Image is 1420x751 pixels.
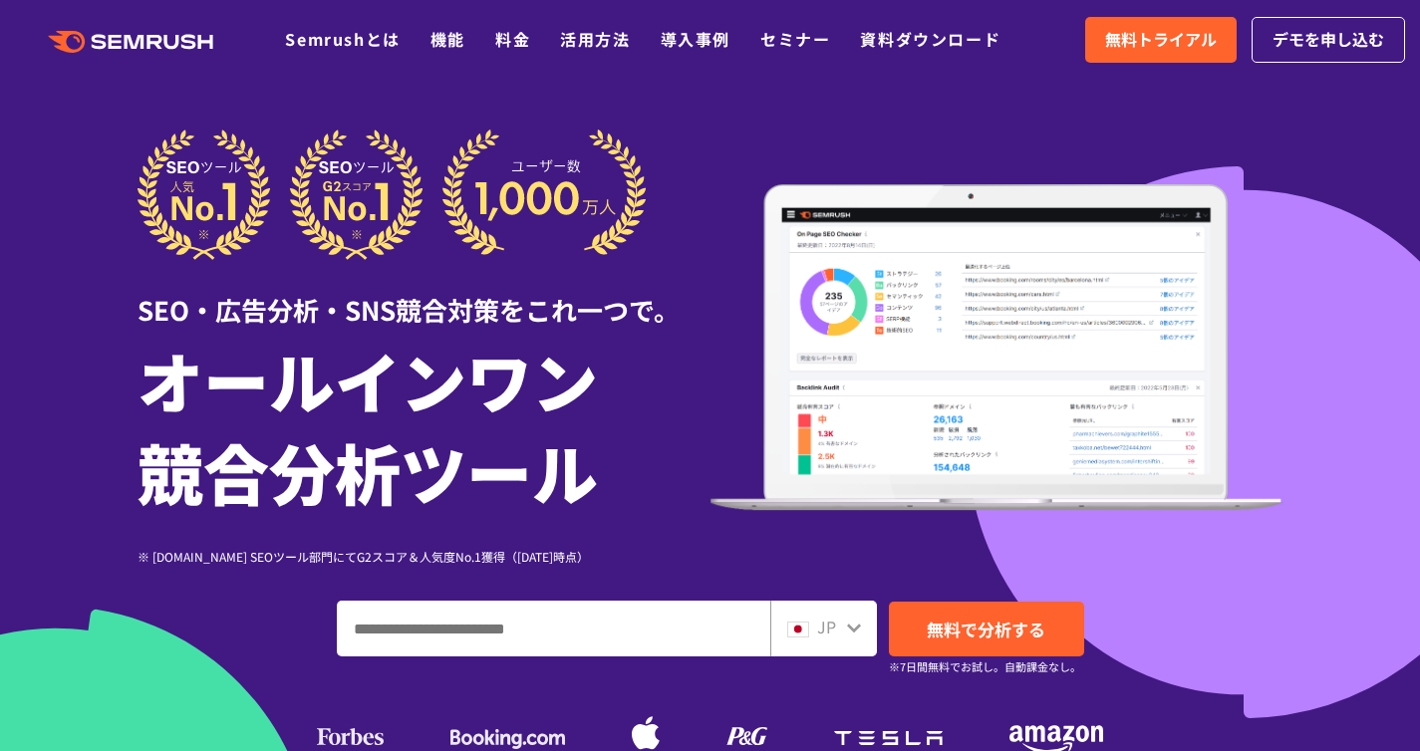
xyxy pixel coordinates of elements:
h1: オールインワン 競合分析ツール [138,334,710,517]
a: 活用方法 [560,27,630,51]
a: 機能 [430,27,465,51]
a: デモを申し込む [1252,17,1405,63]
span: 無料トライアル [1105,27,1217,53]
input: ドメイン、キーワードまたはURLを入力してください [338,602,769,655]
div: SEO・広告分析・SNS競合対策をこれ一つで。 [138,260,710,329]
span: 無料で分析する [927,617,1045,641]
small: ※7日間無料でお試し。自動課金なし。 [889,657,1081,676]
a: 無料トライアル [1085,17,1237,63]
div: ※ [DOMAIN_NAME] SEOツール部門にてG2スコア＆人気度No.1獲得（[DATE]時点） [138,547,710,566]
span: JP [817,615,836,638]
a: Semrushとは [285,27,400,51]
a: 導入事例 [661,27,730,51]
span: デモを申し込む [1273,27,1384,53]
a: 料金 [495,27,530,51]
a: 無料で分析する [889,602,1084,656]
a: セミナー [760,27,830,51]
a: 資料ダウンロード [860,27,1000,51]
